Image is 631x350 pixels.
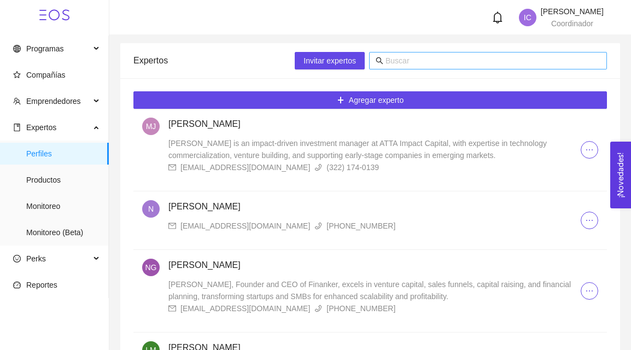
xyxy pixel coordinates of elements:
[303,55,356,67] span: Invitar expertos
[541,7,604,16] span: [PERSON_NAME]
[385,55,600,67] input: Buscar
[26,123,56,132] span: Expertos
[168,305,176,312] span: mail
[168,280,571,301] span: [PERSON_NAME], Founder and CEO of Finanker, excels in venture capital, sales funnels, capital rai...
[26,195,100,217] span: Monitoreo
[133,91,607,109] button: plusAgregar experto
[148,200,154,218] span: N
[26,44,63,53] span: Programas
[26,221,100,243] span: Monitoreo (Beta)
[168,200,581,213] h4: [PERSON_NAME]
[492,11,504,24] span: bell
[168,259,581,272] h4: [PERSON_NAME]
[168,222,176,230] span: mail
[13,281,21,289] span: dashboard
[314,222,322,230] span: phone
[581,216,598,225] span: ellipsis
[13,45,21,52] span: global
[610,142,631,208] button: Open Feedback Widget
[180,220,310,232] div: [EMAIL_ADDRESS][DOMAIN_NAME]
[26,281,57,289] span: Reportes
[133,45,295,76] div: Expertos
[326,220,395,232] div: [PHONE_NUMBER]
[376,57,383,65] span: search
[326,302,395,314] div: [PHONE_NUMBER]
[13,97,21,105] span: team
[295,52,365,69] button: Invitar expertos
[180,161,310,173] div: [EMAIL_ADDRESS][DOMAIN_NAME]
[26,97,81,106] span: Emprendedores
[180,302,310,314] div: [EMAIL_ADDRESS][DOMAIN_NAME]
[168,139,547,160] span: [PERSON_NAME] is an impact-driven investment manager at ATTA Impact Capital, with expertise in te...
[13,255,21,262] span: smile
[581,141,598,159] button: ellipsis
[337,96,344,105] span: plus
[13,71,21,79] span: star
[314,164,322,171] span: phone
[26,71,66,79] span: Compañías
[26,143,100,165] span: Perfiles
[146,118,156,135] span: MJ
[26,169,100,191] span: Productos
[168,118,581,131] h4: [PERSON_NAME]
[314,305,322,312] span: phone
[581,287,598,295] span: ellipsis
[26,254,46,263] span: Perks
[349,94,404,106] span: Agregar experto
[145,259,157,276] span: NG
[581,212,598,229] button: ellipsis
[581,145,598,154] span: ellipsis
[168,164,176,171] span: mail
[524,9,531,26] span: IC
[551,19,593,28] span: Coordinador
[581,282,598,300] button: ellipsis
[326,161,379,173] div: (322) 174-0139
[13,124,21,131] span: book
